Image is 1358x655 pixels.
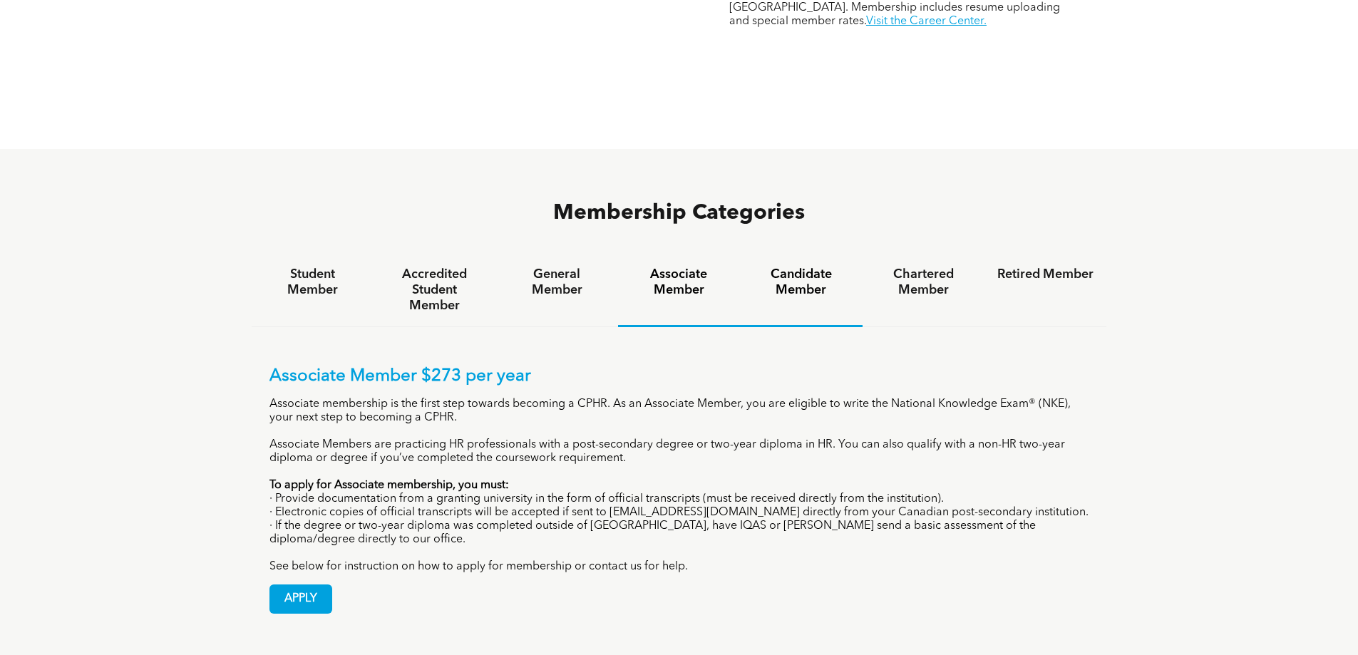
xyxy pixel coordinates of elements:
span: APPLY [270,585,331,613]
h4: Associate Member [631,267,727,298]
p: Associate membership is the first step towards becoming a CPHR. As an Associate Member, you are e... [269,398,1089,425]
a: Visit the Career Center. [866,16,987,27]
h4: General Member [508,267,605,298]
h4: Student Member [264,267,361,298]
h4: Chartered Member [875,267,972,298]
strong: To apply for Associate membership, you must: [269,480,509,491]
p: Associate Members are practicing HR professionals with a post-secondary degree or two-year diplom... [269,438,1089,465]
a: APPLY [269,584,332,614]
h4: Accredited Student Member [386,267,483,314]
h4: Candidate Member [753,267,849,298]
p: See below for instruction on how to apply for membership or contact us for help. [269,560,1089,574]
p: Associate Member $273 per year [269,366,1089,387]
p: · Electronic copies of official transcripts will be accepted if sent to [EMAIL_ADDRESS][DOMAIN_NA... [269,506,1089,520]
p: · If the degree or two-year diploma was completed outside of [GEOGRAPHIC_DATA], have IQAS or [PER... [269,520,1089,547]
span: Membership Categories [553,202,805,224]
h4: Retired Member [997,267,1094,282]
p: · Provide documentation from a granting university in the form of official transcripts (must be r... [269,492,1089,506]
